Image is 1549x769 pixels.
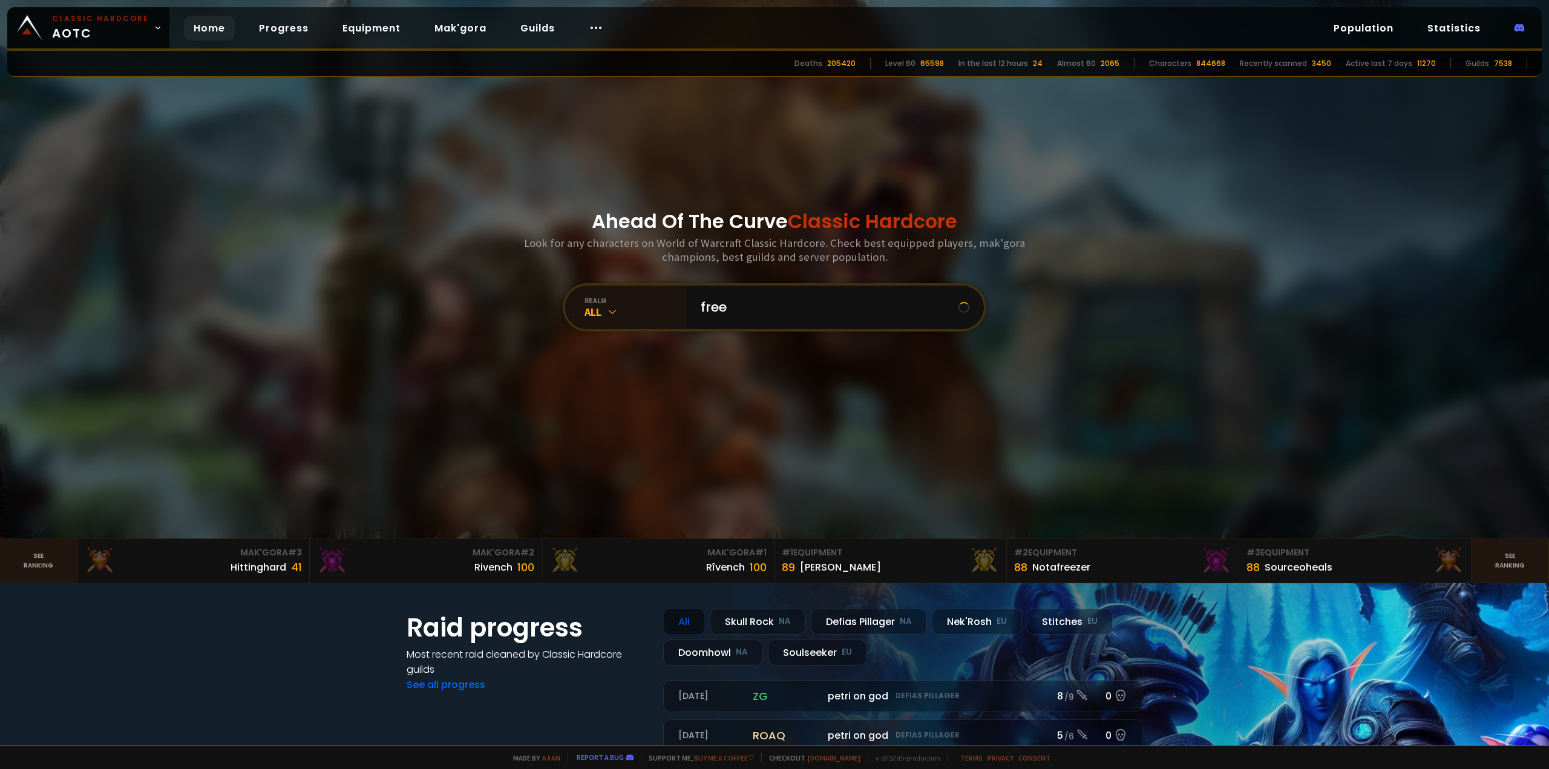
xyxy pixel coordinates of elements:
span: Clunked [905,689,975,704]
a: [DATE]roaqpetri on godDefias Pillager5 /60 [663,719,1142,751]
div: Nek'Rosh [932,609,1022,635]
h3: Look for any characters on World of Warcraft Classic Hardcore. Check best equipped players, mak'g... [519,236,1030,264]
a: Report a bug [577,753,624,762]
div: In the last 12 hours [958,58,1028,69]
a: Terms [960,753,983,762]
small: EU [842,646,852,658]
div: 89 [782,559,795,575]
span: # 3 [1246,546,1260,558]
small: 145.2k [994,731,1019,743]
div: 205420 [827,58,856,69]
span: Classic Hardcore [788,208,957,235]
small: 313.3k [816,692,842,704]
div: Skull Rock [710,609,806,635]
h1: Ahead Of The Curve [592,207,957,236]
div: 11270 [1417,58,1436,69]
div: All [585,305,686,319]
div: 2065 [1101,58,1119,69]
div: 65598 [920,58,944,69]
div: Stitches [1027,609,1113,635]
div: Rîvench [706,560,745,575]
a: Seeranking [1472,539,1549,583]
a: a fan [542,753,560,762]
small: NA [736,646,748,658]
div: [PERSON_NAME] [800,560,881,575]
span: [PERSON_NAME] [905,728,1019,743]
span: Mullitrash [761,689,842,704]
div: Guilds [1465,58,1489,69]
a: Equipment [333,16,410,41]
a: Progress [249,16,318,41]
div: Defias Pillager [811,609,927,635]
a: Mak'Gora#3Hittinghard41 [77,539,310,583]
div: 844668 [1196,58,1225,69]
a: See all progress [407,678,485,692]
div: Active last 7 days [1346,58,1412,69]
a: [DATE]zgpetri on godDefias Pillager8 /90 [663,680,1142,712]
span: See details [1065,730,1110,742]
div: Equipment [1014,546,1231,559]
input: Search a character... [693,286,958,329]
div: 24 [1033,58,1043,69]
div: 7538 [1494,58,1512,69]
a: Statistics [1418,16,1490,41]
a: Home [184,16,235,41]
small: MVP [678,690,701,702]
small: EU [1087,615,1098,627]
small: NA [900,615,912,627]
h1: Raid progress [407,609,649,647]
span: Made by [506,753,560,762]
a: Mak'gora [425,16,496,41]
div: Rivench [474,560,513,575]
div: All [663,609,705,635]
div: 100 [517,559,534,575]
a: [DOMAIN_NAME] [808,753,860,762]
div: 41 [291,559,302,575]
div: Soulseeker [768,640,867,666]
a: Buy me a coffee [694,753,754,762]
small: NA [779,615,791,627]
a: Privacy [987,753,1014,762]
h4: Most recent raid cleaned by Classic Hardcore guilds [407,647,649,677]
small: 298.5k [816,731,842,743]
small: 86.6k [953,692,975,704]
span: # 1 [782,546,793,558]
span: Support me, [641,753,754,762]
a: Guilds [511,16,565,41]
div: Deaths [794,58,822,69]
small: EU [997,615,1007,627]
span: Mullitrash [761,728,842,743]
span: Checkout [761,753,860,762]
a: #2Equipment88Notafreezer [1007,539,1239,583]
div: realm [585,296,686,305]
div: Characters [1149,58,1191,69]
div: Equipment [1246,546,1464,559]
div: Mak'Gora [85,546,302,559]
div: Notafreezer [1032,560,1090,575]
a: #3Equipment88Sourceoheals [1239,539,1472,583]
div: Recently scanned [1240,58,1307,69]
div: Doomhowl [663,640,763,666]
small: MVP [678,730,701,742]
div: Mak'Gora [549,546,767,559]
div: 88 [1246,559,1260,575]
div: Sourceoheals [1265,560,1332,575]
a: Population [1324,16,1403,41]
a: Consent [1018,753,1050,762]
div: 3450 [1312,58,1331,69]
div: Equipment [782,546,999,559]
div: 88 [1014,559,1027,575]
span: # 1 [755,546,767,558]
span: See details [1065,690,1110,702]
a: Mak'Gora#2Rivench100 [310,539,542,583]
span: # 3 [288,546,302,558]
div: Mak'Gora [317,546,534,559]
span: # 2 [1014,546,1028,558]
a: Classic HardcoreAOTC [7,7,169,48]
div: Hittinghard [231,560,286,575]
span: AOTC [52,13,149,42]
span: # 2 [520,546,534,558]
div: 100 [750,559,767,575]
small: Classic Hardcore [52,13,149,24]
a: #1Equipment89[PERSON_NAME] [774,539,1007,583]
